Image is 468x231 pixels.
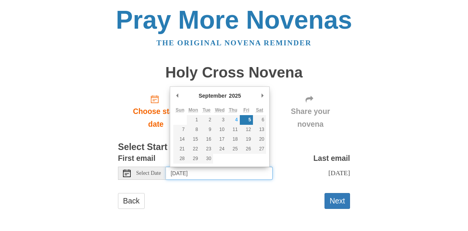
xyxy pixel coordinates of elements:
span: [DATE] [328,169,350,177]
button: 5 [240,115,253,125]
abbr: Sunday [176,107,184,113]
button: 19 [240,134,253,144]
button: 29 [187,154,200,164]
button: 12 [240,125,253,134]
span: Choose start date [126,105,186,131]
button: Previous Month [173,90,181,102]
button: 28 [173,154,186,164]
a: The original novena reminder [157,39,312,47]
button: 16 [200,134,213,144]
abbr: Thursday [229,107,237,113]
button: 23 [200,144,213,154]
button: 8 [187,125,200,134]
label: First email [118,152,155,165]
button: 3 [213,115,226,125]
h1: Holy Cross Novena [118,64,350,81]
label: Last email [313,152,350,165]
input: Use the arrow keys to pick a date [166,167,273,180]
abbr: Saturday [256,107,263,113]
button: 2 [200,115,213,125]
button: 13 [253,125,266,134]
abbr: Wednesday [215,107,225,113]
button: Next Month [258,90,266,102]
button: 20 [253,134,266,144]
button: 17 [213,134,226,144]
button: 18 [226,134,239,144]
h3: Select Start Date [118,142,350,152]
button: 26 [240,144,253,154]
abbr: Monday [188,107,198,113]
button: 30 [200,154,213,164]
div: 2025 [228,90,242,102]
button: 21 [173,144,186,154]
button: 14 [173,134,186,144]
button: 25 [226,144,239,154]
button: 22 [187,144,200,154]
div: September [198,90,228,102]
button: 10 [213,125,226,134]
a: Back [118,193,145,209]
button: 4 [226,115,239,125]
abbr: Tuesday [203,107,210,113]
a: Pray More Novenas [116,5,352,34]
button: 9 [200,125,213,134]
button: 6 [253,115,266,125]
button: 24 [213,144,226,154]
button: Next [325,193,350,209]
button: 1 [187,115,200,125]
button: 11 [226,125,239,134]
button: 27 [253,144,266,154]
span: Select Date [136,171,161,176]
a: Choose start date [118,88,194,134]
span: Share your novena [278,105,342,131]
div: Click "Next" to confirm your start date first. [271,88,350,134]
button: 7 [173,125,186,134]
button: 15 [187,134,200,144]
abbr: Friday [243,107,249,113]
